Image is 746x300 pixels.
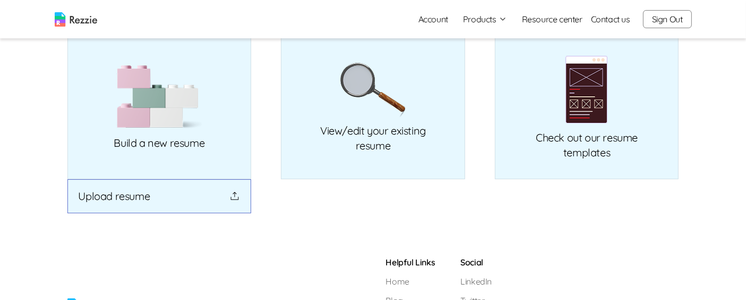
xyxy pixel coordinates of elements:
a: LinkedIn [460,275,499,288]
p: Build a new resume [114,136,204,151]
a: Resource center [522,13,582,26]
img: logo [55,12,97,27]
button: Products [463,13,507,26]
p: Check out our resume templates [536,130,638,160]
a: Account [410,9,457,30]
a: Contact us [591,13,630,26]
a: Home [386,275,435,288]
a: Build a new resume [67,30,252,179]
h5: Helpful Links [386,256,435,269]
a: Check out our resumetemplates [495,30,679,179]
p: View/edit your existing resume [320,123,426,153]
button: Upload resume [67,179,252,213]
h5: Social [460,256,499,269]
button: Sign Out [643,10,692,28]
a: View/edit your existingresume [281,30,465,179]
